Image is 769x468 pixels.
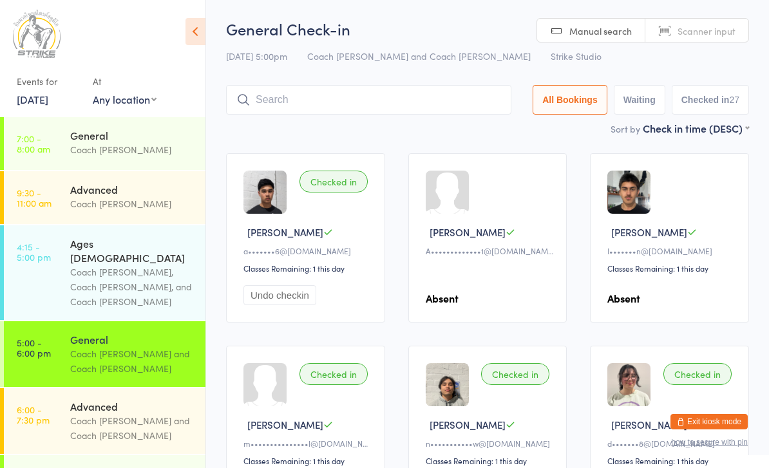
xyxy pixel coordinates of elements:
[299,363,368,385] div: Checked in
[243,171,287,214] img: image1729662895.png
[307,50,531,62] span: Coach [PERSON_NAME] and Coach [PERSON_NAME]
[671,438,748,447] button: how to secure with pin
[607,455,736,466] div: Classes Remaining: 1 this day
[426,291,459,305] strong: Absent
[17,404,50,425] time: 6:00 - 7:30 pm
[70,196,195,211] div: Coach [PERSON_NAME]
[643,121,749,135] div: Check in time (DESC)
[70,128,195,142] div: General
[611,122,640,135] label: Sort by
[17,337,51,358] time: 5:00 - 6:00 pm
[247,418,323,431] span: [PERSON_NAME]
[569,24,632,37] span: Manual search
[607,245,736,256] div: I•••••••n@[DOMAIN_NAME]
[226,18,749,39] h2: General Check-in
[247,225,323,239] span: [PERSON_NAME]
[607,263,736,274] div: Classes Remaining: 1 this day
[243,455,372,466] div: Classes Remaining: 1 this day
[17,187,52,208] time: 9:30 - 11:00 am
[611,418,697,431] span: [PERSON_NAME] D
[4,117,205,170] a: 7:00 -8:00 amGeneralCoach [PERSON_NAME]
[243,245,372,256] div: a•••••••6@[DOMAIN_NAME]
[670,414,748,429] button: Exit kiosk mode
[70,142,195,157] div: Coach [PERSON_NAME]
[481,363,549,385] div: Checked in
[17,241,51,262] time: 4:15 - 5:00 pm
[607,438,736,449] div: d•••••••8@[DOMAIN_NAME]
[70,399,195,413] div: Advanced
[4,388,205,454] a: 6:00 -7:30 pmAdvancedCoach [PERSON_NAME] and Coach [PERSON_NAME]
[17,92,48,106] a: [DATE]
[729,95,739,105] div: 27
[607,171,650,214] img: image1755845204.png
[299,171,368,192] div: Checked in
[226,85,511,115] input: Search
[678,24,736,37] span: Scanner input
[93,92,157,106] div: Any location
[243,438,372,449] div: m•••••••••••••••l@[DOMAIN_NAME]
[551,50,602,62] span: Strike Studio
[607,291,640,305] strong: Absent
[672,85,749,115] button: Checked in27
[70,236,195,265] div: Ages [DEMOGRAPHIC_DATA]
[607,363,650,406] img: image1704754411.png
[430,418,506,431] span: [PERSON_NAME]
[426,438,554,449] div: n•••••••••••w@[DOMAIN_NAME]
[4,171,205,224] a: 9:30 -11:00 amAdvancedCoach [PERSON_NAME]
[611,225,687,239] span: [PERSON_NAME]
[93,71,157,92] div: At
[17,71,80,92] div: Events for
[614,85,665,115] button: Waiting
[4,225,205,320] a: 4:15 -5:00 pmAges [DEMOGRAPHIC_DATA]Coach [PERSON_NAME], Coach [PERSON_NAME], and Coach [PERSON_N...
[70,413,195,443] div: Coach [PERSON_NAME] and Coach [PERSON_NAME]
[426,455,554,466] div: Classes Remaining: 1 this day
[533,85,607,115] button: All Bookings
[70,265,195,309] div: Coach [PERSON_NAME], Coach [PERSON_NAME], and Coach [PERSON_NAME]
[13,10,61,58] img: Strike Studio
[243,285,316,305] button: Undo checkin
[70,332,195,346] div: General
[70,346,195,376] div: Coach [PERSON_NAME] and Coach [PERSON_NAME]
[426,245,554,256] div: A•••••••••••••1@[DOMAIN_NAME]
[17,133,50,154] time: 7:00 - 8:00 am
[430,225,506,239] span: [PERSON_NAME]
[70,182,195,196] div: Advanced
[243,263,372,274] div: Classes Remaining: 1 this day
[426,363,469,406] img: image1745908512.png
[4,321,205,387] a: 5:00 -6:00 pmGeneralCoach [PERSON_NAME] and Coach [PERSON_NAME]
[663,363,732,385] div: Checked in
[226,50,287,62] span: [DATE] 5:00pm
